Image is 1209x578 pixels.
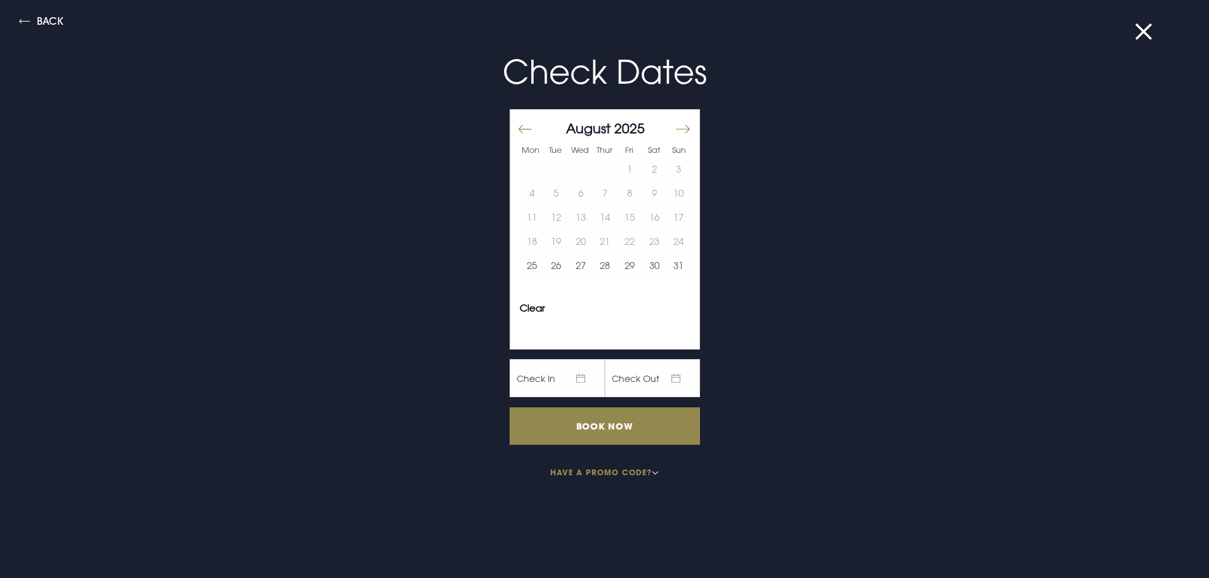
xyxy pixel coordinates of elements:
[642,253,666,277] td: Choose Saturday, August 30, 2025 as your start date.
[510,407,700,445] input: Book Now
[510,455,700,489] button: Have a promo code?
[593,253,618,277] td: Choose Thursday, August 28, 2025 as your start date.
[510,359,605,397] span: Check In
[614,120,645,136] span: 2025
[569,253,593,277] button: 27
[566,120,611,136] span: August
[642,253,666,277] button: 30
[618,253,642,277] td: Choose Friday, August 29, 2025 as your start date.
[303,48,907,96] p: Check Dates
[675,116,690,143] button: Move forward to switch to the next month.
[569,253,593,277] td: Choose Wednesday, August 27, 2025 as your start date.
[605,359,700,397] span: Check Out
[520,253,545,277] td: Choose Monday, August 25, 2025 as your start date.
[618,253,642,277] button: 29
[666,253,691,277] td: Choose Sunday, August 31, 2025 as your start date.
[666,253,691,277] button: 31
[520,253,545,277] button: 25
[19,16,63,30] button: Back
[544,253,569,277] button: 26
[520,303,545,313] button: Clear
[593,253,618,277] button: 28
[544,253,569,277] td: Choose Tuesday, August 26, 2025 as your start date.
[517,116,532,143] button: Move backward to switch to the previous month.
